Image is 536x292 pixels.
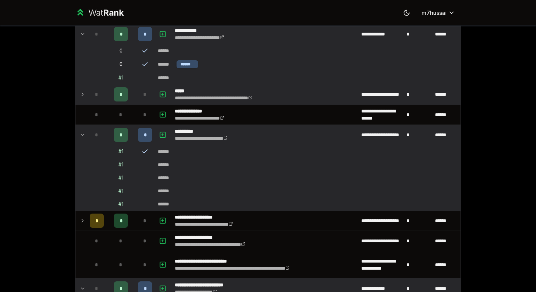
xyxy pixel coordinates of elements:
div: # 1 [118,174,123,181]
div: # 1 [118,187,123,194]
span: Rank [103,7,124,18]
div: Wat [88,7,124,18]
button: m7hussai [416,6,461,19]
div: # 1 [118,74,123,81]
div: # 1 [118,200,123,208]
div: # 1 [118,161,123,168]
td: 0 [107,44,135,57]
td: 0 [107,57,135,71]
span: m7hussai [421,9,447,17]
a: WatRank [75,7,124,18]
div: # 1 [118,148,123,155]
